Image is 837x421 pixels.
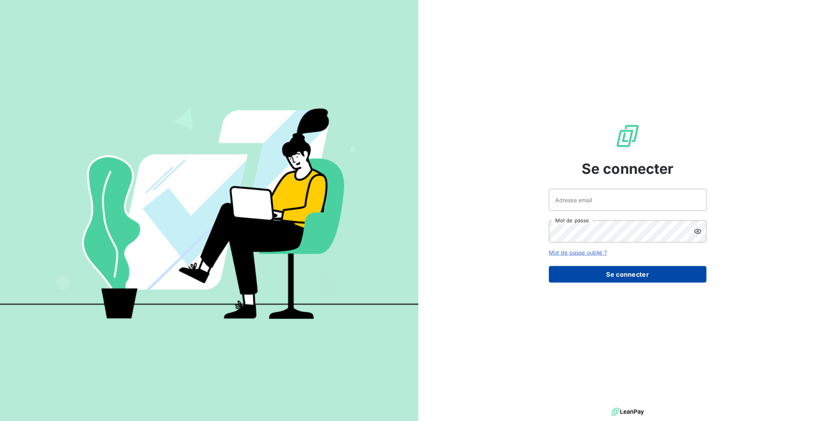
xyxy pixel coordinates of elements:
[549,189,707,211] input: placeholder
[612,406,644,418] img: logo
[549,266,707,283] button: Se connecter
[582,158,674,179] span: Se connecter
[549,249,607,256] a: Mot de passe oublié ?
[615,123,640,149] img: Logo LeanPay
